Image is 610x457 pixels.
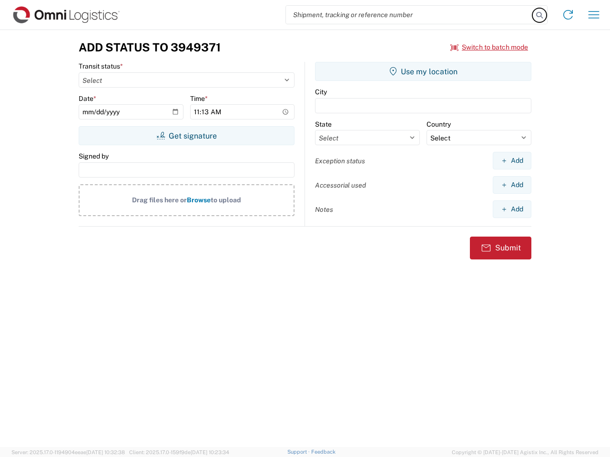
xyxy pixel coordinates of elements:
[315,88,327,96] label: City
[287,449,311,455] a: Support
[86,449,125,455] span: [DATE] 10:32:38
[79,126,295,145] button: Get signature
[315,181,366,189] label: Accessorial used
[493,200,531,218] button: Add
[286,6,533,24] input: Shipment, tracking or reference number
[450,40,528,55] button: Switch to batch mode
[79,62,123,70] label: Transit status
[315,157,365,165] label: Exception status
[79,152,109,160] label: Signed by
[452,448,599,457] span: Copyright © [DATE]-[DATE] Agistix Inc., All Rights Reserved
[187,196,211,204] span: Browse
[211,196,241,204] span: to upload
[191,449,229,455] span: [DATE] 10:23:34
[315,62,531,81] button: Use my location
[493,152,531,169] button: Add
[11,449,125,455] span: Server: 2025.17.0-1194904eeae
[315,205,333,214] label: Notes
[132,196,187,204] span: Drag files here or
[79,40,221,54] h3: Add Status to 3949371
[493,176,531,194] button: Add
[311,449,335,455] a: Feedback
[129,449,229,455] span: Client: 2025.17.0-159f9de
[427,120,451,129] label: Country
[470,237,531,259] button: Submit
[315,120,332,129] label: State
[79,94,96,103] label: Date
[190,94,208,103] label: Time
